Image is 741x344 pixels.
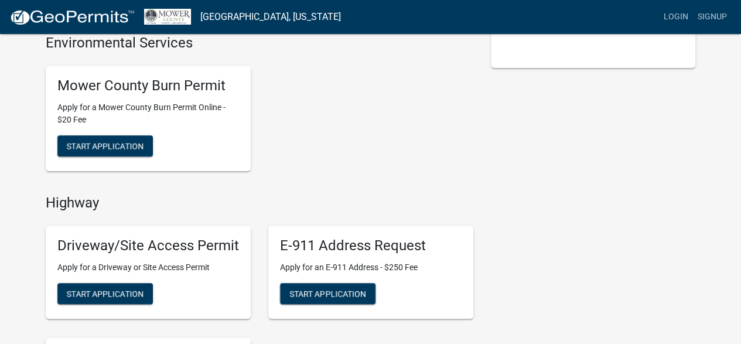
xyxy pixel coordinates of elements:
a: [GEOGRAPHIC_DATA], [US_STATE] [200,7,341,27]
h4: Highway [46,195,473,212]
a: Signup [693,6,732,28]
span: Start Application [289,288,366,298]
h5: Driveway/Site Access Permit [57,237,239,254]
h4: Environmental Services [46,35,473,52]
a: Login [659,6,693,28]
span: Start Application [67,141,144,150]
button: Start Application [57,135,153,156]
span: Start Application [67,288,144,298]
button: Start Application [280,283,375,304]
button: Start Application [57,283,153,304]
img: Mower County, Minnesota [144,9,191,25]
h5: Mower County Burn Permit [57,77,239,94]
p: Apply for an E-911 Address - $250 Fee [280,261,462,274]
p: Apply for a Mower County Burn Permit Online - $20 Fee [57,101,239,126]
p: Apply for a Driveway or Site Access Permit [57,261,239,274]
h5: E-911 Address Request [280,237,462,254]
